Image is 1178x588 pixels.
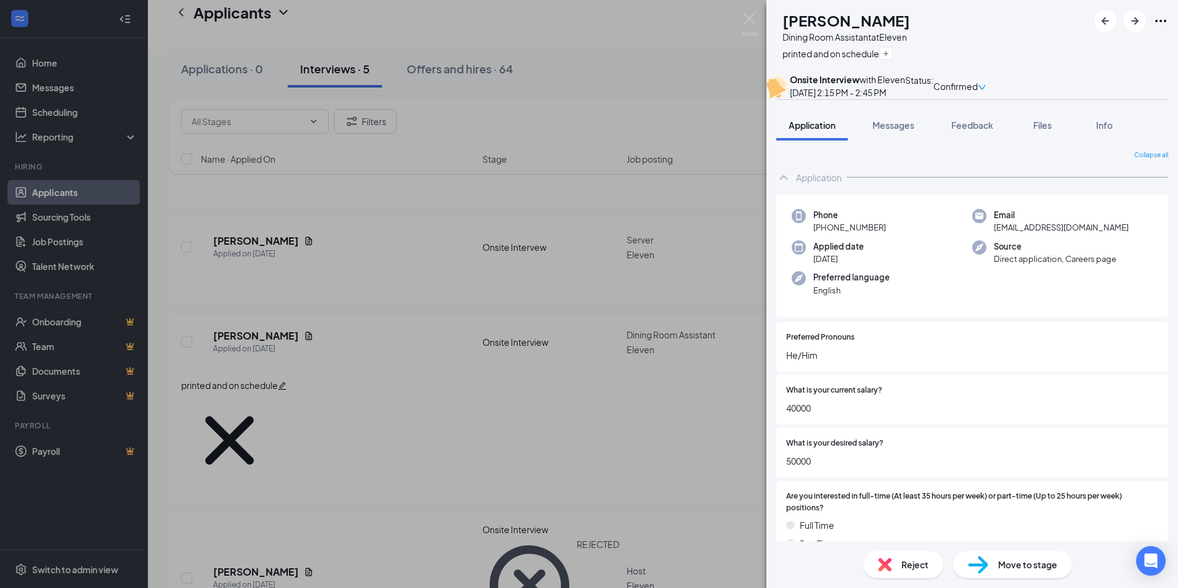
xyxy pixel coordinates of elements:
span: [PHONE_NUMBER] [813,221,886,234]
span: Phone [813,209,886,221]
span: Messages [872,120,914,131]
span: Files [1033,120,1052,131]
span: What is your current salary? [786,385,882,396]
b: Onsite Interview [790,74,859,85]
h1: [PERSON_NAME] [782,10,910,31]
span: English [813,284,890,296]
span: Applied date [813,240,864,253]
button: Plus [879,47,893,60]
svg: ChevronUp [776,170,791,185]
svg: Plus [882,50,890,57]
span: Full Time [800,518,834,532]
span: He/Him [786,348,1158,362]
span: Are you interested in full-time (At least 35 hours per week) or part-time (Up to 25 hours per wee... [786,491,1158,514]
div: Dining Room Assistant at Eleven [782,31,910,43]
button: ArrowLeftNew [1094,10,1116,32]
svg: Ellipses [1153,14,1168,28]
span: Confirmed [933,80,978,93]
span: Move to stage [998,558,1057,571]
div: [DATE] 2:15 PM - 2:45 PM [790,86,905,99]
span: Preferred language [813,271,890,284]
span: Source [994,240,1116,253]
span: [DATE] [813,253,864,265]
span: Reject [901,558,928,571]
span: Preferred Pronouns [786,332,855,343]
div: Open Intercom Messenger [1136,546,1166,576]
div: Application [796,171,842,184]
span: Info [1096,120,1113,131]
svg: ArrowLeftNew [1098,14,1113,28]
span: printed and on schedule [782,48,879,59]
span: 50000 [786,454,1158,468]
div: with Eleven [790,73,905,86]
span: Feedback [951,120,993,131]
span: down [978,83,986,92]
span: What is your desired salary? [786,438,883,449]
div: Status : [905,73,933,99]
span: 40000 [786,401,1158,415]
span: Direct application, Careers page [994,253,1116,265]
span: [EMAIL_ADDRESS][DOMAIN_NAME] [994,221,1129,234]
span: Part Time [800,537,837,550]
span: Collapse all [1134,150,1168,160]
span: Email [994,209,1129,221]
span: Application [789,120,835,131]
svg: ArrowRight [1127,14,1142,28]
button: ArrowRight [1124,10,1146,32]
